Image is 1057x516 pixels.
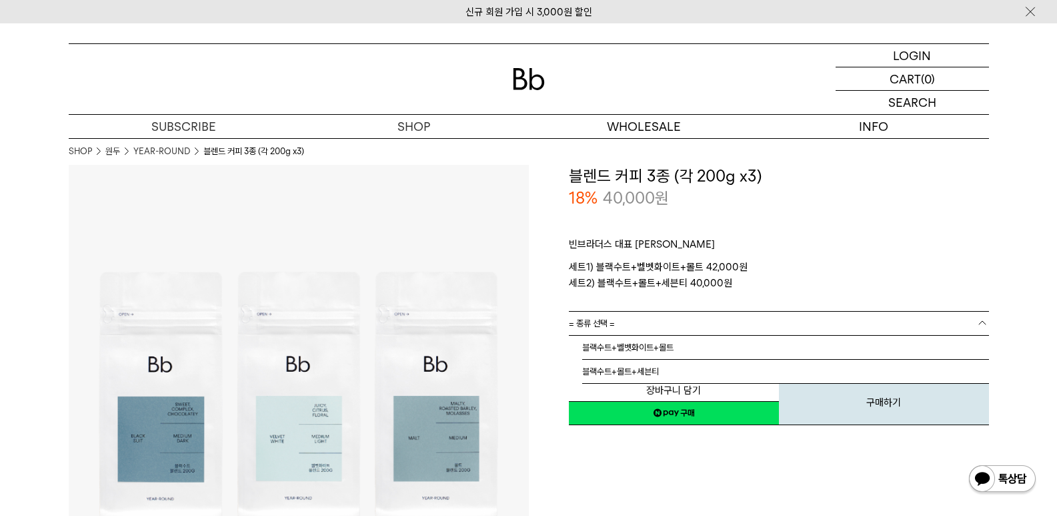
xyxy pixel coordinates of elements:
[890,67,921,90] p: CART
[569,378,779,402] button: 장바구니 담기
[968,464,1037,496] img: 카카오톡 채널 1:1 채팅 버튼
[893,44,931,67] p: LOGIN
[133,145,190,158] a: YEAR-ROUND
[569,187,598,210] p: 18%
[569,165,989,188] h3: 블렌드 커피 3종 (각 200g x3)
[921,67,935,90] p: (0)
[513,68,545,90] img: 로고
[569,401,779,425] a: 새창
[465,6,592,18] a: 신규 회원 가입 시 3,000원 할인
[888,91,936,114] p: SEARCH
[203,145,304,158] li: 블렌드 커피 3종 (각 200g x3)
[569,259,989,291] p: 세트1) 블랙수트+벨벳화이트+몰트 42,000원 세트2) 블랙수트+몰트+세븐티 40,000원
[582,336,989,360] li: 블랙수트+벨벳화이트+몰트
[759,115,989,138] p: INFO
[529,115,759,138] p: WHOLESALE
[69,145,92,158] a: SHOP
[779,378,989,425] button: 구매하기
[569,312,615,335] span: = 종류 선택 =
[569,236,989,259] p: 빈브라더스 대표 [PERSON_NAME]
[69,115,299,138] a: SUBSCRIBE
[655,188,669,208] span: 원
[836,67,989,91] a: CART (0)
[105,145,120,158] a: 원두
[299,115,529,138] a: SHOP
[603,187,669,210] p: 40,000
[582,360,989,384] li: 블랙수트+몰트+세븐티
[836,44,989,67] a: LOGIN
